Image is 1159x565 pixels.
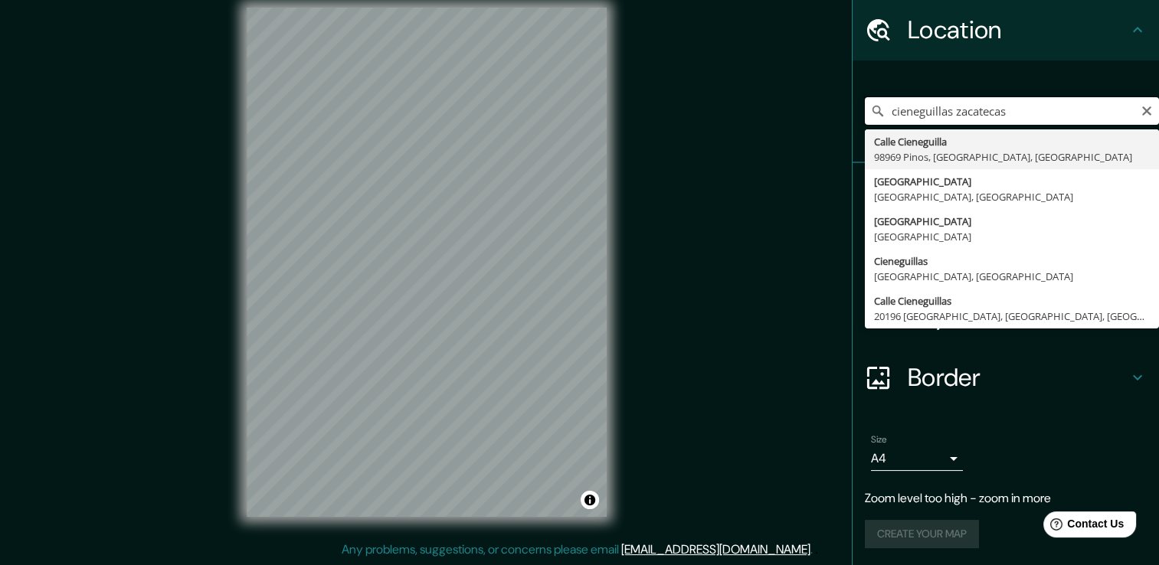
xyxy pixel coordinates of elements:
[1141,103,1153,117] button: Clear
[874,134,1150,149] div: Calle Cieneguilla
[813,541,815,559] div: .
[853,347,1159,408] div: Border
[865,97,1159,125] input: Pick your city or area
[874,269,1150,284] div: [GEOGRAPHIC_DATA], [GEOGRAPHIC_DATA]
[874,189,1150,204] div: [GEOGRAPHIC_DATA], [GEOGRAPHIC_DATA]
[815,541,818,559] div: .
[1023,505,1142,548] iframe: Help widget launcher
[871,433,887,446] label: Size
[874,149,1150,165] div: 98969 Pinos, [GEOGRAPHIC_DATA], [GEOGRAPHIC_DATA]
[342,541,813,559] p: Any problems, suggestions, or concerns please email .
[874,253,1150,269] div: Cieneguillas
[871,446,963,471] div: A4
[874,293,1150,309] div: Calle Cieneguillas
[853,286,1159,347] div: Layout
[874,214,1150,229] div: [GEOGRAPHIC_DATA]
[865,489,1147,508] p: Zoom level too high - zoom in more
[874,309,1150,324] div: 20196 [GEOGRAPHIC_DATA], [GEOGRAPHIC_DATA], [GEOGRAPHIC_DATA]
[853,163,1159,224] div: Pins
[874,174,1150,189] div: [GEOGRAPHIC_DATA]
[874,229,1150,244] div: [GEOGRAPHIC_DATA]
[908,15,1128,45] h4: Location
[908,301,1128,331] h4: Layout
[853,224,1159,286] div: Style
[621,541,810,557] a: [EMAIL_ADDRESS][DOMAIN_NAME]
[581,491,599,509] button: Toggle attribution
[908,362,1128,393] h4: Border
[247,8,607,517] canvas: Map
